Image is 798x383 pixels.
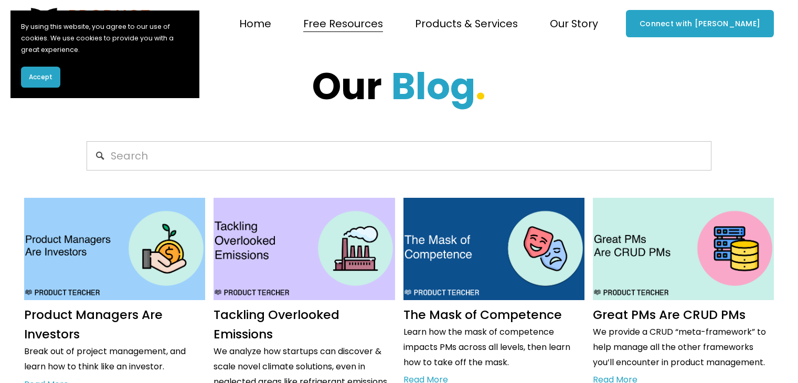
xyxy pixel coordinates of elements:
[391,60,475,112] strong: Blog
[10,10,199,98] section: Cookie banner
[87,141,711,171] input: Search
[593,325,774,370] p: We provide a CRUD “meta-framework” to help manage all the other frameworks you’ll encounter in pr...
[592,197,775,301] img: Great PMs Are CRUD PMs
[402,197,586,301] img: The Mask of Competence
[214,306,339,343] a: Tackling Overlooked Emissions
[212,197,396,301] img: Tackling Overlooked Emissions
[593,306,746,323] a: Great PMs Are CRUD PMs
[21,67,60,88] button: Accept
[626,10,774,37] a: Connect with [PERSON_NAME]
[21,21,189,56] p: By using this website, you agree to our use of cookies. We use cookies to provide you with a grea...
[24,344,205,375] p: Break out of project management, and learn how to think like an investor.
[415,14,518,34] a: folder dropdown
[24,306,163,343] a: Product Managers Are Investors
[403,306,562,323] a: The Mask of Competence
[415,15,518,33] span: Products & Services
[550,14,598,34] a: folder dropdown
[239,14,271,34] a: Home
[312,60,382,112] strong: Our
[303,14,383,34] a: folder dropdown
[23,197,206,301] img: Product Managers Are Investors
[24,8,152,39] img: Product Teacher
[29,72,52,82] span: Accept
[550,15,598,33] span: Our Story
[303,15,383,33] span: Free Resources
[403,325,584,370] p: Learn how the mask of competence impacts PMs across all levels, then learn how to take off the mask.
[475,60,486,112] strong: .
